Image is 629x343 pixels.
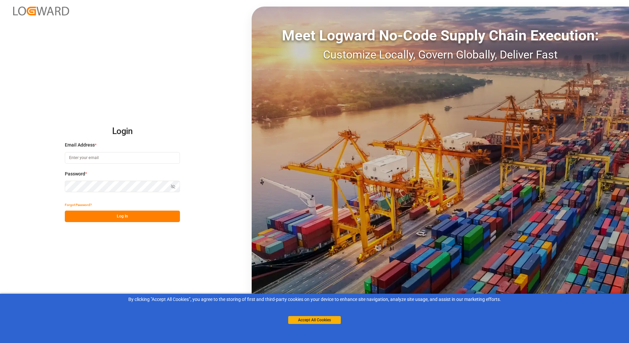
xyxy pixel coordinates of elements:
div: Customize Locally, Govern Globally, Deliver Fast [252,46,629,63]
span: Password [65,171,85,177]
input: Enter your email [65,152,180,164]
img: Logward_new_orange.png [13,7,69,15]
button: Log In [65,211,180,222]
div: By clicking "Accept All Cookies”, you agree to the storing of first and third-party cookies on yo... [5,296,624,303]
h2: Login [65,121,180,142]
div: Meet Logward No-Code Supply Chain Execution: [252,25,629,46]
button: Accept All Cookies [288,316,341,324]
button: Forgot Password? [65,199,92,211]
span: Email Address [65,142,95,149]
